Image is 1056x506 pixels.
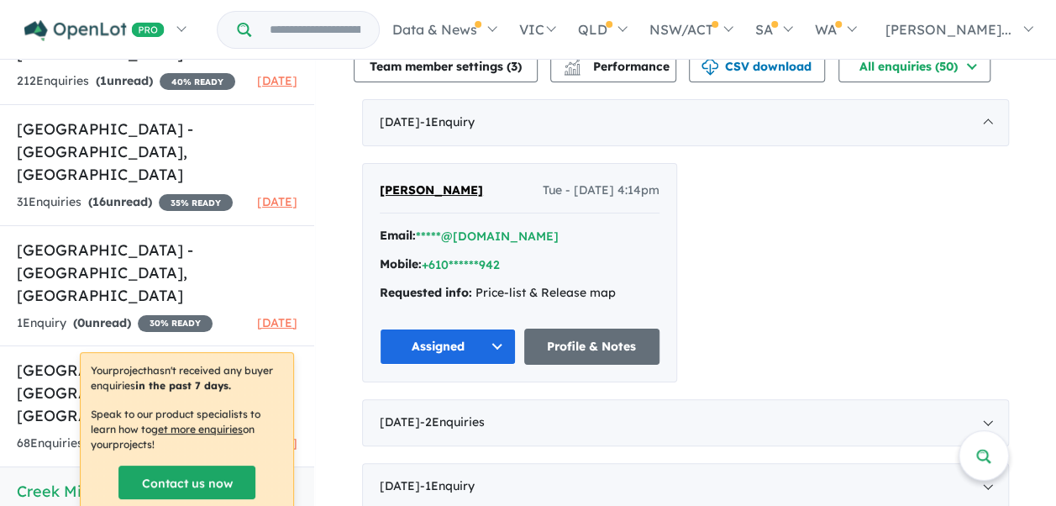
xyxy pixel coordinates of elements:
div: [DATE] [362,99,1009,146]
a: Profile & Notes [524,329,660,365]
button: All enquiries (50) [838,49,990,82]
a: Contact us now [118,466,255,499]
span: Tue - [DATE] 4:14pm [543,181,659,201]
span: 16 [92,194,106,209]
strong: ( unread) [96,73,153,88]
img: Openlot PRO Logo White [24,20,165,41]
span: 3 [511,59,517,74]
a: [PERSON_NAME] [380,181,483,201]
span: 0 [77,315,85,330]
span: 30 % READY [138,315,213,332]
span: [PERSON_NAME] [380,182,483,198]
span: - 1 Enquir y [420,478,475,493]
div: [DATE] [362,399,1009,446]
div: 212 Enquir ies [17,71,235,92]
span: [DATE] [257,194,297,209]
button: Team member settings (3) [354,49,538,82]
button: Performance [550,49,676,82]
h5: [GEOGRAPHIC_DATA] - [GEOGRAPHIC_DATA] , [GEOGRAPHIC_DATA] [17,239,297,307]
img: bar-chart.svg [564,64,581,75]
span: Performance [566,59,670,74]
span: [DATE] [257,315,297,330]
strong: ( unread) [88,194,152,209]
div: 31 Enquir ies [17,192,233,213]
span: 40 % READY [160,73,235,90]
span: [PERSON_NAME]... [885,21,1011,38]
u: get more enquiries [151,423,243,435]
strong: Mobile: [380,256,422,271]
b: in the past 7 days. [135,379,231,392]
span: [DATE] [257,73,297,88]
div: 68 Enquir ies [17,434,236,454]
h5: [GEOGRAPHIC_DATA] - [GEOGRAPHIC_DATA] , [GEOGRAPHIC_DATA] [17,359,297,427]
img: download icon [701,59,718,76]
span: - 2 Enquir ies [420,414,485,430]
span: 35 % READY [159,194,233,211]
button: Assigned [380,329,516,365]
input: Try estate name, suburb, builder or developer [255,12,376,48]
p: Your project hasn't received any buyer enquiries [91,363,283,393]
button: CSV download [689,49,825,82]
div: 1 Enquir y [17,314,213,334]
div: Price-list & Release map [380,283,659,303]
h5: [GEOGRAPHIC_DATA] - [GEOGRAPHIC_DATA] , [GEOGRAPHIC_DATA] [17,118,297,186]
strong: Email: [380,228,416,243]
strong: Requested info: [380,285,472,300]
span: 1 [100,73,107,88]
p: Speak to our product specialists to learn how to on your projects ! [91,407,283,452]
span: - 1 Enquir y [420,114,475,129]
strong: ( unread) [73,315,131,330]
